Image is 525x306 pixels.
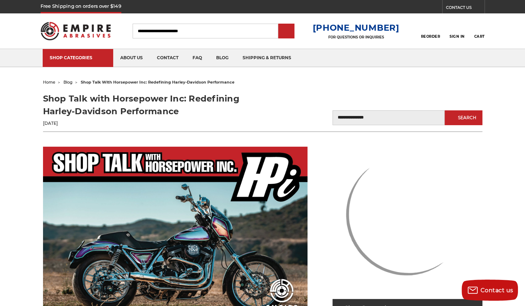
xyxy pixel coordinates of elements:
[312,23,399,33] a: [PHONE_NUMBER]
[481,287,513,294] span: Contact us
[445,110,482,125] button: Search
[279,24,293,38] input: Submit
[50,55,106,60] div: SHOP CATEGORIES
[474,23,484,39] a: Cart
[312,35,399,39] p: FOR QUESTIONS OR INQUIRIES
[185,49,209,67] a: faq
[421,23,440,38] a: Reorder
[332,139,482,289] img: promo banner for custom belts.
[43,92,263,118] h1: Shop Talk with Horsepower Inc: Redefining Harley-Davidson Performance
[43,80,55,85] a: home
[421,34,440,39] span: Reorder
[209,49,236,67] a: blog
[81,80,234,85] span: shop talk with horsepower inc: redefining harley-davidson performance
[150,49,185,67] a: contact
[474,34,484,39] span: Cart
[43,49,113,67] a: SHOP CATEGORIES
[113,49,150,67] a: about us
[43,120,263,127] p: [DATE]
[450,34,465,39] span: Sign In
[446,4,484,13] a: CONTACT US
[458,115,476,120] span: Search
[462,280,518,301] button: Contact us
[63,80,73,85] a: blog
[41,17,111,45] img: Empire Abrasives
[236,49,298,67] a: shipping & returns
